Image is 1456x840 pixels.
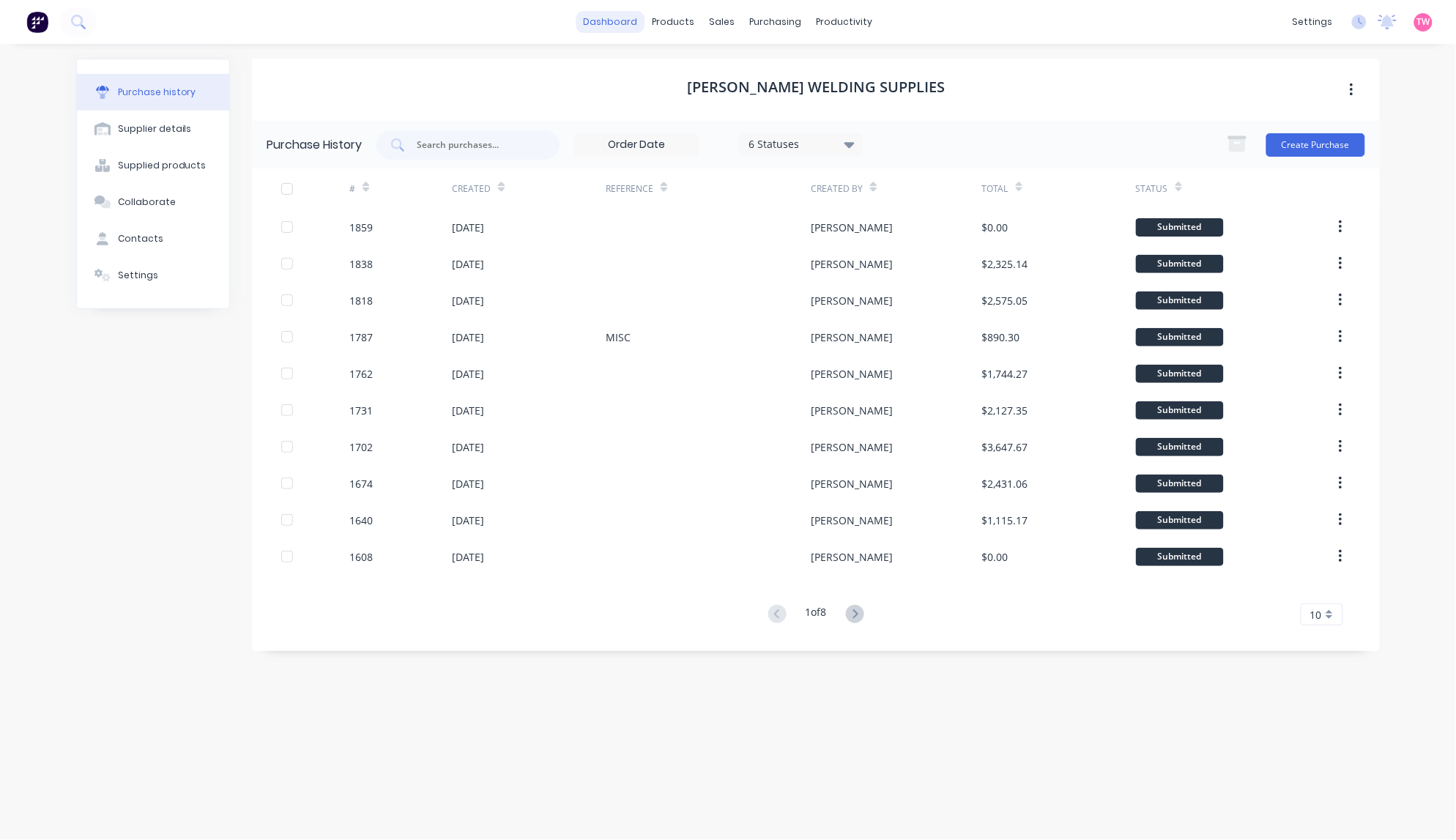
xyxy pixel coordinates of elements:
[645,11,702,33] div: products
[702,11,743,33] div: sales
[811,182,863,196] div: Created By
[349,330,373,345] div: 1787
[452,549,484,565] div: [DATE]
[982,182,1009,196] div: Total
[743,11,809,33] div: purchasing
[349,256,373,272] div: 1838
[1136,218,1224,237] div: Submitted
[118,122,192,135] div: Supplier details
[1136,475,1224,493] div: Submitted
[1136,328,1224,346] div: Submitted
[811,366,893,382] div: [PERSON_NAME]
[349,439,373,455] div: 1702
[452,293,484,308] div: [DATE]
[576,11,645,33] a: dashboard
[1310,607,1322,622] span: 10
[1417,15,1430,29] span: TW
[452,403,484,418] div: [DATE]
[606,182,653,196] div: Reference
[982,549,1009,565] div: $0.00
[452,476,484,491] div: [DATE]
[452,182,491,196] div: Created
[77,184,229,220] button: Collaborate
[811,476,893,491] div: [PERSON_NAME]
[452,439,484,455] div: [DATE]
[982,439,1028,455] div: $3,647.67
[811,403,893,418] div: [PERSON_NAME]
[349,549,373,565] div: 1608
[1136,255,1224,273] div: Submitted
[811,220,893,235] div: [PERSON_NAME]
[118,159,207,172] div: Supplied products
[26,11,48,33] img: Factory
[1285,11,1340,33] div: settings
[1136,365,1224,383] div: Submitted
[349,293,373,308] div: 1818
[349,182,355,196] div: #
[349,366,373,382] div: 1762
[349,476,373,491] div: 1674
[982,293,1028,308] div: $2,575.05
[349,220,373,235] div: 1859
[452,330,484,345] div: [DATE]
[77,111,229,147] button: Supplier details
[806,604,827,625] div: 1 of 8
[982,366,1028,382] div: $1,744.27
[982,513,1028,528] div: $1,115.17
[452,366,484,382] div: [DATE]
[982,403,1028,418] div: $2,127.35
[811,256,893,272] div: [PERSON_NAME]
[1136,401,1224,420] div: Submitted
[1266,133,1365,157] button: Create Purchase
[118,269,158,282] div: Settings
[982,220,1009,235] div: $0.00
[349,403,373,418] div: 1731
[575,134,698,156] input: Order Date
[1136,438,1224,456] div: Submitted
[982,476,1028,491] div: $2,431.06
[811,330,893,345] div: [PERSON_NAME]
[687,78,945,96] h1: [PERSON_NAME] Welding Supplies
[118,196,176,209] div: Collaborate
[452,220,484,235] div: [DATE]
[349,513,373,528] div: 1640
[811,513,893,528] div: [PERSON_NAME]
[982,256,1028,272] div: $2,325.14
[267,136,362,154] div: Purchase History
[452,513,484,528] div: [DATE]
[415,138,537,152] input: Search purchases...
[811,549,893,565] div: [PERSON_NAME]
[1136,511,1224,529] div: Submitted
[118,232,163,245] div: Contacts
[606,330,631,345] div: MISC
[77,257,229,294] button: Settings
[1136,291,1224,310] div: Submitted
[749,136,854,152] div: 6 Statuses
[118,86,196,99] div: Purchase history
[77,147,229,184] button: Supplied products
[809,11,880,33] div: productivity
[1136,182,1168,196] div: Status
[452,256,484,272] div: [DATE]
[77,74,229,111] button: Purchase history
[77,220,229,257] button: Contacts
[811,293,893,308] div: [PERSON_NAME]
[811,439,893,455] div: [PERSON_NAME]
[982,330,1020,345] div: $890.30
[1136,548,1224,566] div: Submitted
